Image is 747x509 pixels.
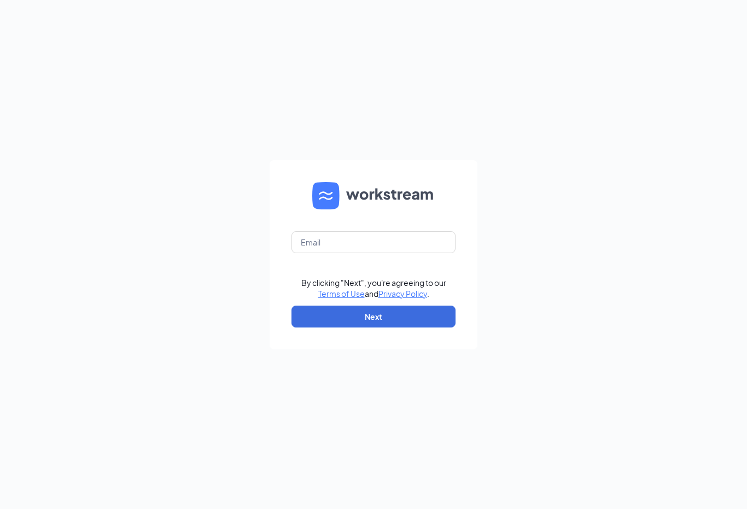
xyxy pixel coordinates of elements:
a: Terms of Use [318,289,365,299]
button: Next [291,306,456,327]
div: By clicking "Next", you're agreeing to our and . [301,277,446,299]
img: WS logo and Workstream text [312,182,435,209]
input: Email [291,231,456,253]
a: Privacy Policy [378,289,427,299]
